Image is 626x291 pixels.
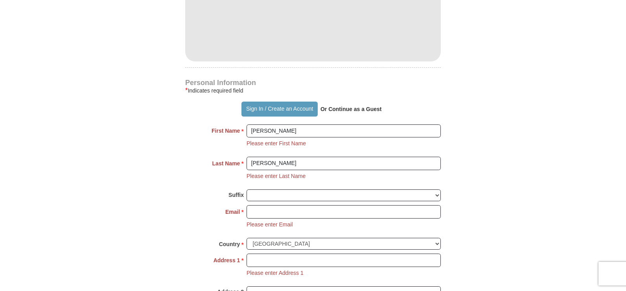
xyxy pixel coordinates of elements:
[247,221,293,228] li: Please enter Email
[247,139,306,147] li: Please enter First Name
[185,86,441,95] div: Indicates required field
[225,206,240,217] strong: Email
[219,239,240,250] strong: Country
[214,255,240,266] strong: Address 1
[212,158,240,169] strong: Last Name
[212,125,240,136] strong: First Name
[247,172,306,180] li: Please enter Last Name
[247,269,304,277] li: Please enter Address 1
[185,80,441,86] h4: Personal Information
[241,102,317,117] button: Sign In / Create an Account
[228,189,244,200] strong: Suffix
[320,106,382,112] strong: Or Continue as a Guest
